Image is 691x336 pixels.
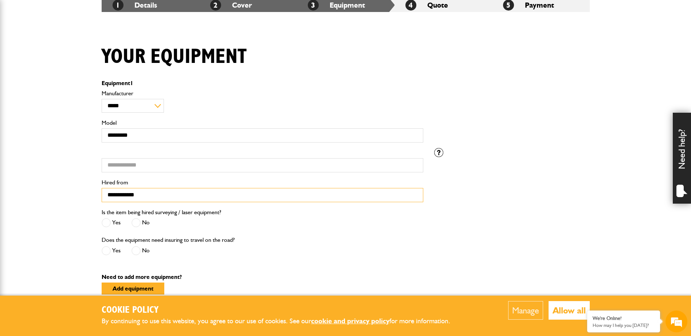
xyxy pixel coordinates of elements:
em: Start Chat [99,224,132,234]
a: 2Cover [210,1,252,9]
input: Enter your last name [9,67,133,83]
p: By continuing to use this website, you agree to our use of cookies. See our for more information. [102,316,462,327]
label: Yes [102,218,121,227]
input: Enter your phone number [9,110,133,126]
input: Enter your email address [9,89,133,105]
div: We're Online! [593,315,655,321]
label: Is the item being hired surveying / laser equipment? [102,209,221,215]
p: Need to add more equipment? [102,274,590,280]
div: Minimize live chat window [119,4,137,21]
label: Yes [102,246,121,255]
div: Chat with us now [38,41,122,50]
a: 1Details [113,1,157,9]
h1: Your equipment [102,45,247,69]
textarea: Type your message and hit 'Enter' [9,132,133,218]
button: Add equipment [102,283,164,295]
label: Does the equipment need insuring to travel on the road? [102,237,235,243]
button: Allow all [549,301,590,320]
label: Model [102,120,423,126]
button: Manage [508,301,543,320]
img: d_20077148190_company_1631870298795_20077148190 [12,40,31,51]
p: Equipment [102,80,423,86]
a: cookie and privacy policy [311,317,389,325]
span: 1 [130,80,133,87]
label: Hired from [102,180,423,185]
div: Need help? [673,113,691,204]
label: No [131,218,150,227]
label: Manufacturer [102,91,423,96]
p: How may I help you today? [593,323,655,328]
h2: Cookie Policy [102,305,462,316]
label: No [131,246,150,255]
